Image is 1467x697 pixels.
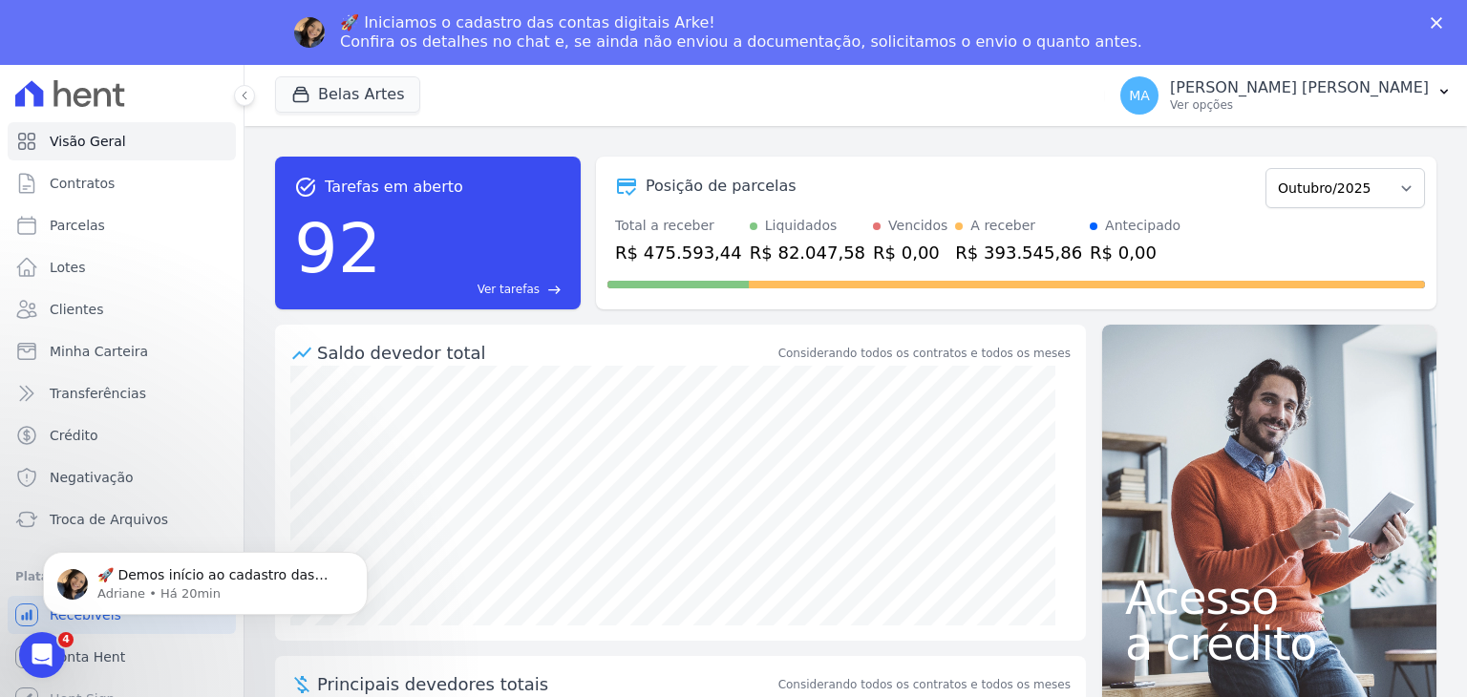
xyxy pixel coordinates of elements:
[1125,621,1414,666] span: a crédito
[83,55,327,469] span: 🚀 Demos início ao cadastro das Contas Digitais Arke! Iniciamos a abertura para clientes do modelo...
[317,671,775,697] span: Principais devedores totais
[8,122,236,160] a: Visão Geral
[294,199,382,298] div: 92
[50,300,103,319] span: Clientes
[58,632,74,647] span: 4
[8,206,236,244] a: Parcelas
[955,240,1082,265] div: R$ 393.545,86
[294,17,325,48] img: Profile image for Adriane
[646,175,797,198] div: Posição de parcelas
[50,132,126,151] span: Visão Geral
[19,632,65,678] iframe: Intercom live chat
[1129,89,1150,102] span: MA
[317,340,775,366] div: Saldo devedor total
[50,647,125,666] span: Conta Hent
[478,281,540,298] span: Ver tarefas
[50,384,146,403] span: Transferências
[50,216,105,235] span: Parcelas
[8,458,236,496] a: Negativação
[1105,216,1180,236] div: Antecipado
[50,258,86,277] span: Lotes
[547,283,562,297] span: east
[750,240,865,265] div: R$ 82.047,58
[50,510,168,529] span: Troca de Arquivos
[50,426,98,445] span: Crédito
[50,468,134,487] span: Negativação
[1170,78,1429,97] p: [PERSON_NAME] [PERSON_NAME]
[1170,97,1429,113] p: Ver opções
[778,676,1071,693] span: Considerando todos os contratos e todos os meses
[1431,17,1450,29] div: Fechar
[50,342,148,361] span: Minha Carteira
[390,281,562,298] a: Ver tarefas east
[8,416,236,454] a: Crédito
[8,248,236,286] a: Lotes
[83,74,330,91] p: Message from Adriane, sent Há 20min
[14,512,396,645] iframe: Intercom notifications mensagem
[8,332,236,370] a: Minha Carteira
[50,174,115,193] span: Contratos
[1090,240,1180,265] div: R$ 0,00
[888,216,947,236] div: Vencidos
[8,164,236,202] a: Contratos
[8,500,236,539] a: Troca de Arquivos
[1125,575,1414,621] span: Acesso
[8,596,236,634] a: Recebíveis
[1105,69,1467,122] button: MA [PERSON_NAME] [PERSON_NAME] Ver opções
[8,374,236,412] a: Transferências
[340,13,1142,52] div: 🚀 Iniciamos o cadastro das contas digitais Arke! Confira os detalhes no chat e, se ainda não envi...
[778,345,1071,362] div: Considerando todos os contratos e todos os meses
[275,76,420,113] button: Belas Artes
[873,240,947,265] div: R$ 0,00
[294,176,317,199] span: task_alt
[970,216,1035,236] div: A receber
[8,638,236,676] a: Conta Hent
[8,290,236,328] a: Clientes
[615,240,742,265] div: R$ 475.593,44
[765,216,838,236] div: Liquidados
[325,176,463,199] span: Tarefas em aberto
[615,216,742,236] div: Total a receber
